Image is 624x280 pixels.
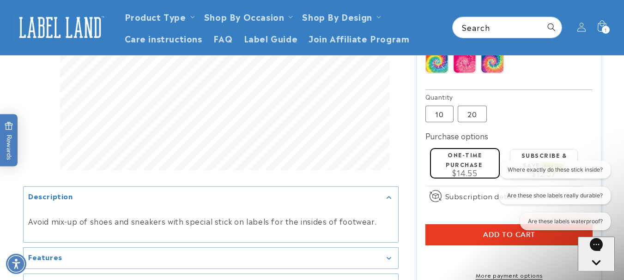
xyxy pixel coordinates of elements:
summary: Features [24,248,398,268]
span: Label Guide [244,33,298,43]
a: More payment options [425,271,593,279]
button: Add to cart [425,224,593,245]
a: Label Guide [238,27,303,49]
label: Purchase options [425,130,488,141]
label: 20 [458,106,487,122]
iframe: Gorgias live chat conversation starters [492,161,615,238]
summary: Shop By Design [297,6,384,27]
legend: Quantity [425,92,454,101]
a: Join Affiliate Program [303,27,415,49]
span: Add to cart [483,231,535,239]
h2: Description [28,191,73,201]
a: Label Land [11,10,110,45]
span: Care instructions [125,33,202,43]
a: FAQ [208,27,238,49]
a: Product Type [125,10,186,23]
label: Subscribe & save [521,151,567,169]
span: Join Affiliate Program [309,33,409,43]
img: Blue [426,51,448,73]
p: Avoid mix-up of shoes and sneakers with special stick on labels for the insides of footwear. [28,214,394,228]
summary: Description [24,187,398,208]
div: Accessibility Menu [6,254,26,274]
summary: Product Type [119,6,199,27]
iframe: Gorgias live chat messenger [578,237,615,271]
span: 1 [605,26,607,34]
span: Shop By Occasion [204,11,285,22]
img: Purple [481,51,503,73]
label: One-time purchase [446,150,482,168]
a: Shop By Design [302,10,372,23]
span: $14.55 [452,167,478,178]
span: FAQ [213,33,233,43]
span: Rewards [5,121,13,160]
a: Care instructions [119,27,208,49]
button: Search [541,17,562,37]
label: 10 [425,106,454,122]
summary: Shop By Occasion [199,6,297,27]
img: Label Land [14,13,106,42]
img: Pink [454,51,476,73]
span: Subscription details [445,191,519,202]
h2: Features [28,252,62,262]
